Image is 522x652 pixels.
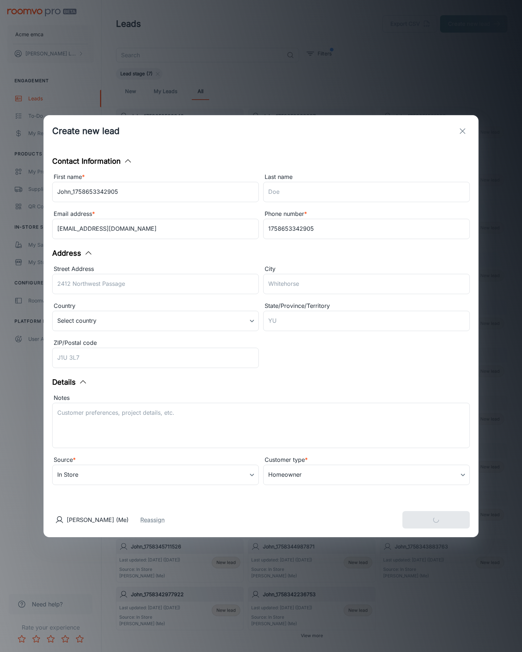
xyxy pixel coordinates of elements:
[52,156,132,167] button: Contact Information
[52,377,87,388] button: Details
[263,182,470,202] input: Doe
[263,264,470,274] div: City
[263,455,470,465] div: Customer type
[52,274,259,294] input: 2412 Northwest Passage
[263,219,470,239] input: +1 439-123-4567
[52,393,470,403] div: Notes
[52,348,259,368] input: J1U 3L7
[52,182,259,202] input: John
[52,264,259,274] div: Street Address
[263,311,470,331] input: YU
[263,274,470,294] input: Whitehorse
[263,465,470,485] div: Homeowner
[52,455,259,465] div: Source
[52,219,259,239] input: myname@example.com
[52,465,259,485] div: In Store
[263,172,470,182] div: Last name
[263,209,470,219] div: Phone number
[455,124,470,138] button: exit
[52,248,93,259] button: Address
[52,311,259,331] div: Select country
[52,125,120,138] h1: Create new lead
[52,338,259,348] div: ZIP/Postal code
[52,301,259,311] div: Country
[52,209,259,219] div: Email address
[140,515,165,524] button: Reassign
[263,301,470,311] div: State/Province/Territory
[52,172,259,182] div: First name
[67,515,129,524] p: [PERSON_NAME] (Me)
